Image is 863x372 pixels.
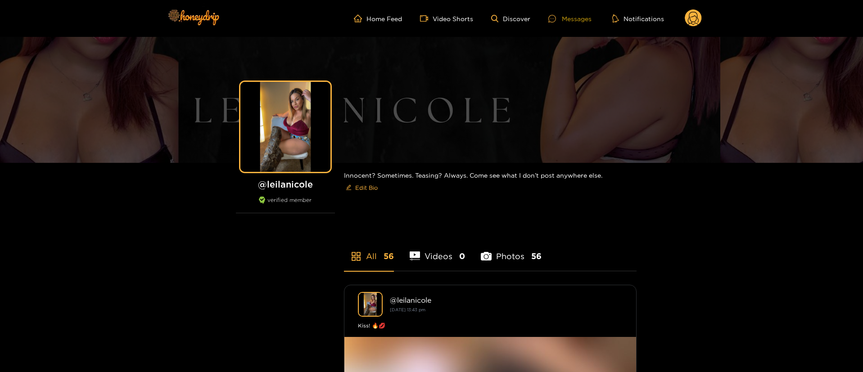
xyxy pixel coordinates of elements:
span: edit [346,184,352,191]
a: Home Feed [354,14,402,22]
a: Video Shorts [420,14,473,22]
li: All [344,230,394,271]
div: @ leilanicole [390,296,623,304]
li: Photos [481,230,542,271]
span: 0 [459,251,465,262]
div: verified member [236,197,335,213]
div: Kiss! 🔥💋 [358,321,623,330]
div: Messages [548,13,592,24]
span: home [354,14,366,22]
small: [DATE] 13:43 pm [390,307,425,312]
span: 56 [384,251,394,262]
button: Notifications [610,14,667,23]
img: leilanicole [358,292,383,317]
span: Edit Bio [355,183,378,192]
span: 56 [531,251,542,262]
span: video-camera [420,14,433,22]
a: Discover [491,15,530,22]
span: appstore [351,251,361,262]
li: Videos [410,230,465,271]
button: editEdit Bio [344,180,380,195]
h1: @ leilanicole [236,179,335,190]
div: Innocent? Sometimes. Teasing? Always. Come see what I don’t post anywhere else. [344,163,637,202]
